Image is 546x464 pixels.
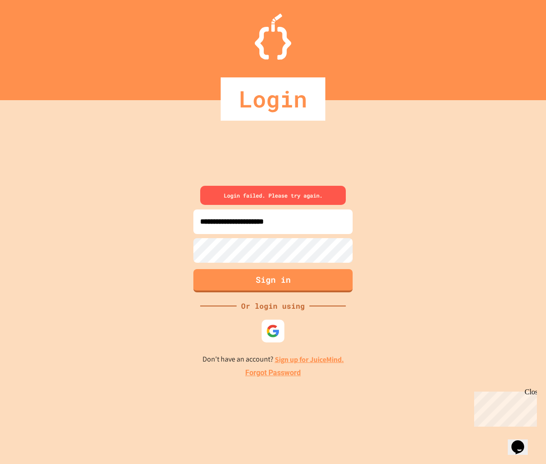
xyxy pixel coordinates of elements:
[266,324,280,338] img: google-icon.svg
[245,367,301,378] a: Forgot Password
[200,186,346,205] div: Login failed. Please try again.
[4,4,63,58] div: Chat with us now!Close
[221,77,325,121] div: Login
[275,355,344,364] a: Sign up for JuiceMind.
[470,388,537,427] iframe: chat widget
[202,354,344,365] p: Don't have an account?
[508,428,537,455] iframe: chat widget
[193,269,353,292] button: Sign in
[237,301,309,311] div: Or login using
[255,14,291,60] img: Logo.svg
